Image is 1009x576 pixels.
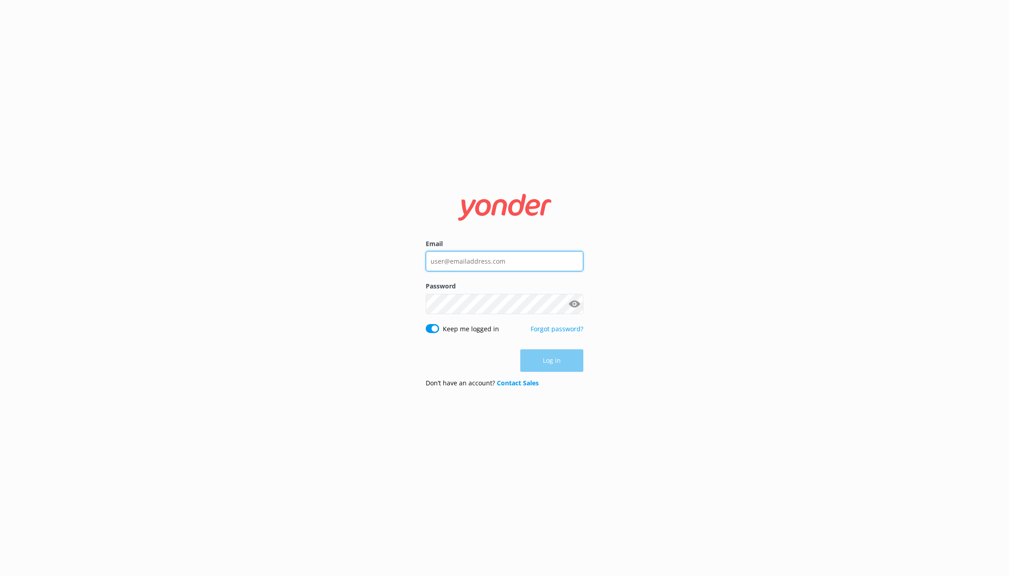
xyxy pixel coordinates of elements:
a: Forgot password? [531,325,583,333]
label: Password [426,281,583,291]
p: Don’t have an account? [426,378,539,388]
label: Email [426,239,583,249]
label: Keep me logged in [443,324,499,334]
a: Contact Sales [497,379,539,387]
button: Show password [565,295,583,313]
input: user@emailaddress.com [426,251,583,271]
